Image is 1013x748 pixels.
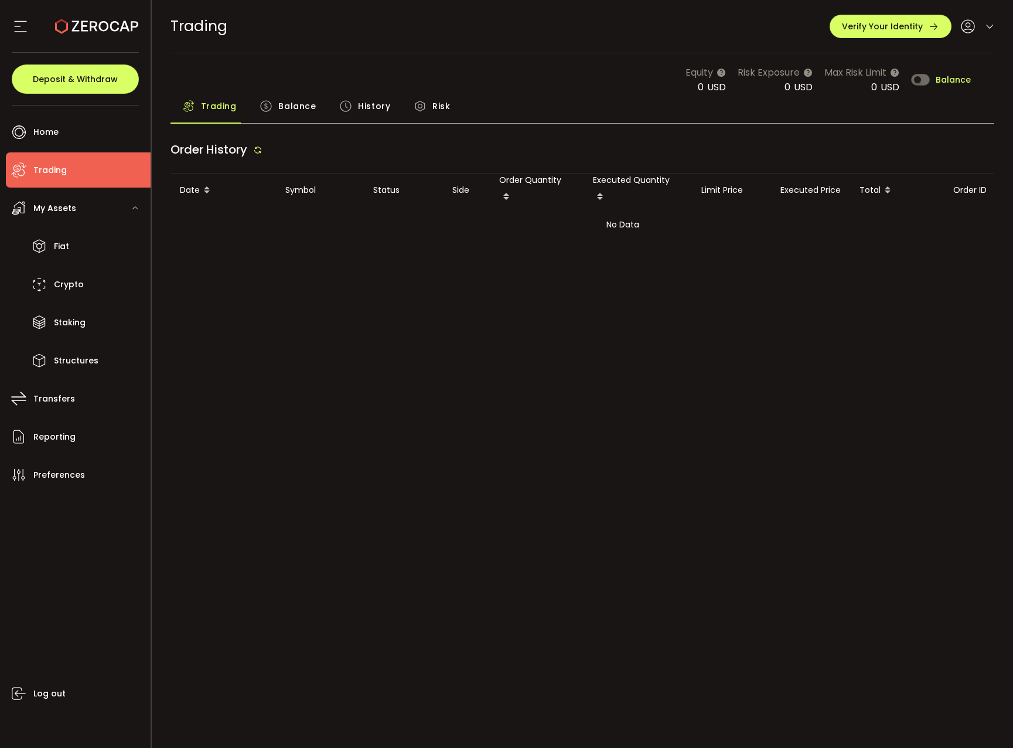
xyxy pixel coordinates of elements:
[33,429,76,446] span: Reporting
[54,276,84,293] span: Crypto
[850,181,944,200] div: Total
[842,22,923,30] span: Verify Your Identity
[170,141,247,158] span: Order History
[685,65,713,80] span: Equity
[33,200,76,217] span: My Assets
[794,80,813,94] span: USD
[692,183,771,197] div: Limit Price
[490,174,584,207] div: Order Quantity
[33,685,66,702] span: Log out
[584,174,692,207] div: Executed Quantity
[936,76,971,84] span: Balance
[33,467,85,484] span: Preferences
[278,94,316,118] span: Balance
[12,64,139,94] button: Deposit & Withdraw
[276,183,364,197] div: Symbol
[698,80,704,94] span: 0
[54,238,69,255] span: Fiat
[358,94,390,118] span: History
[364,183,443,197] div: Status
[738,65,800,80] span: Risk Exposure
[830,15,951,38] button: Verify Your Identity
[54,352,98,369] span: Structures
[33,390,75,407] span: Transfers
[432,94,450,118] span: Risk
[33,124,59,141] span: Home
[881,80,899,94] span: USD
[170,16,227,36] span: Trading
[944,183,1011,197] div: Order ID
[871,80,877,94] span: 0
[33,162,67,179] span: Trading
[443,183,490,197] div: Side
[707,80,726,94] span: USD
[54,314,86,331] span: Staking
[824,65,886,80] span: Max Risk Limit
[33,75,118,83] span: Deposit & Withdraw
[201,94,237,118] span: Trading
[785,80,790,94] span: 0
[170,181,276,200] div: Date
[771,183,850,197] div: Executed Price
